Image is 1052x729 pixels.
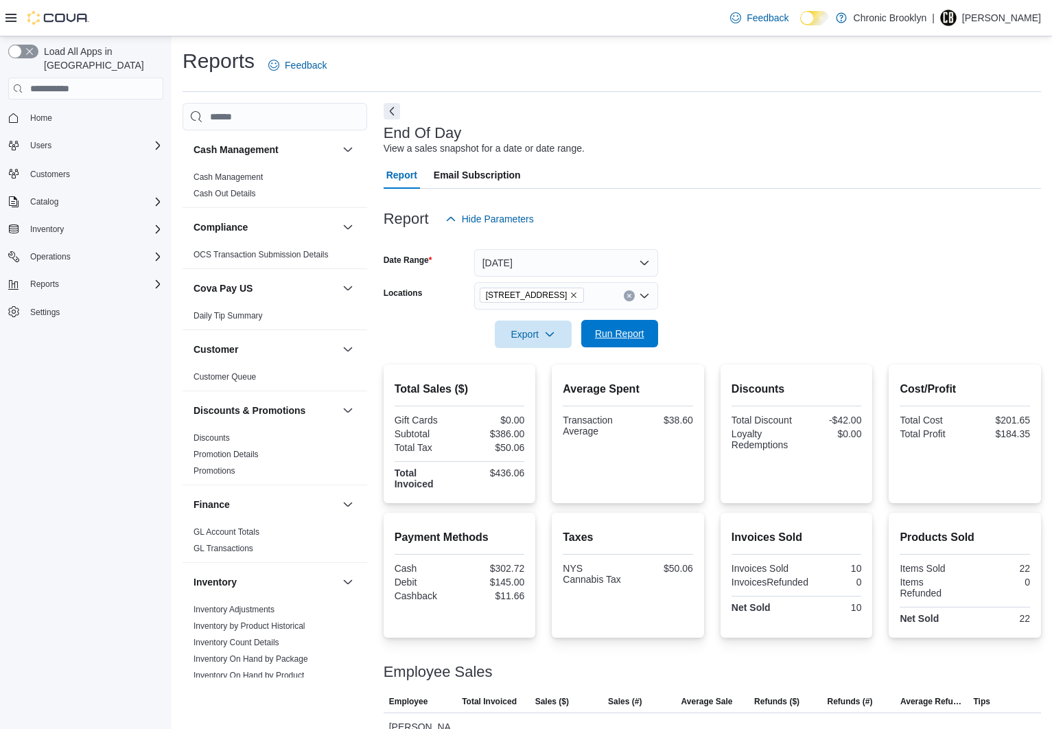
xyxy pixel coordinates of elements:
[194,220,248,234] h3: Compliance
[194,465,235,476] span: Promotions
[395,381,525,397] h2: Total Sales ($)
[194,281,337,295] button: Cova Pay US
[732,602,771,613] strong: Net Sold
[384,211,429,227] h3: Report
[563,563,625,585] div: NYS Cannabis Tax
[395,577,457,588] div: Debit
[828,696,873,707] span: Refunds (#)
[25,109,163,126] span: Home
[434,161,521,189] span: Email Subscription
[799,428,862,439] div: $0.00
[25,110,58,126] a: Home
[194,249,329,260] span: OCS Transaction Submission Details
[194,498,337,511] button: Finance
[340,402,356,419] button: Discounts & Promotions
[535,696,569,707] span: Sales ($)
[25,137,163,154] span: Users
[3,136,169,155] button: Users
[194,527,259,537] a: GL Account Totals
[194,670,304,681] span: Inventory On Hand by Product
[384,125,462,141] h3: End Of Day
[462,415,524,426] div: $0.00
[194,188,256,199] span: Cash Out Details
[183,169,367,207] div: Cash Management
[799,563,862,574] div: 10
[340,219,356,235] button: Compliance
[581,320,658,347] button: Run Report
[194,371,256,382] span: Customer Queue
[384,141,585,156] div: View a sales snapshot for a date or date range.
[800,25,801,26] span: Dark Mode
[900,428,962,439] div: Total Profit
[732,529,862,546] h2: Invoices Sold
[962,10,1041,26] p: [PERSON_NAME]
[3,108,169,128] button: Home
[25,248,76,265] button: Operations
[570,291,578,299] button: Remove 483 3rd Ave from selection in this group
[30,251,71,262] span: Operations
[183,47,255,75] h1: Reports
[194,604,274,615] span: Inventory Adjustments
[194,638,279,647] a: Inventory Count Details
[25,303,163,321] span: Settings
[384,664,493,680] h3: Employee Sales
[25,221,163,238] span: Inventory
[386,161,417,189] span: Report
[194,220,337,234] button: Compliance
[395,442,457,453] div: Total Tax
[25,194,163,210] span: Catalog
[932,10,935,26] p: |
[194,433,230,443] a: Discounts
[462,577,524,588] div: $145.00
[8,102,163,358] nav: Complex example
[800,11,829,25] input: Dark Mode
[395,467,434,489] strong: Total Invoiced
[30,140,51,151] span: Users
[384,103,400,119] button: Next
[799,415,862,426] div: -$42.00
[595,327,644,340] span: Run Report
[285,58,327,72] span: Feedback
[194,310,263,321] span: Daily Tip Summary
[340,496,356,513] button: Finance
[194,671,304,680] a: Inventory On Hand by Product
[631,563,693,574] div: $50.06
[480,288,585,303] span: 483 3rd Ave
[973,696,990,707] span: Tips
[194,143,279,157] h3: Cash Management
[194,281,253,295] h3: Cova Pay US
[194,250,329,259] a: OCS Transaction Submission Details
[194,404,305,417] h3: Discounts & Promotions
[732,577,808,588] div: InvoicesRefunded
[725,4,794,32] a: Feedback
[814,577,862,588] div: 0
[194,189,256,198] a: Cash Out Details
[854,10,927,26] p: Chronic Brooklyn
[263,51,332,79] a: Feedback
[30,196,58,207] span: Catalog
[194,637,279,648] span: Inventory Count Details
[340,141,356,158] button: Cash Management
[384,288,423,299] label: Locations
[194,404,337,417] button: Discounts & Promotions
[900,613,939,624] strong: Net Sold
[732,415,794,426] div: Total Discount
[194,654,308,664] a: Inventory On Hand by Package
[194,575,337,589] button: Inventory
[384,255,432,266] label: Date Range
[194,621,305,632] span: Inventory by Product Historical
[25,276,163,292] span: Reports
[30,307,60,318] span: Settings
[395,529,525,546] h2: Payment Methods
[968,577,1030,588] div: 0
[30,113,52,124] span: Home
[462,212,534,226] span: Hide Parameters
[183,308,367,329] div: Cova Pay US
[3,163,169,183] button: Customers
[732,428,794,450] div: Loyalty Redemptions
[194,143,337,157] button: Cash Management
[968,428,1030,439] div: $184.35
[395,415,457,426] div: Gift Cards
[732,381,862,397] h2: Discounts
[25,194,64,210] button: Catalog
